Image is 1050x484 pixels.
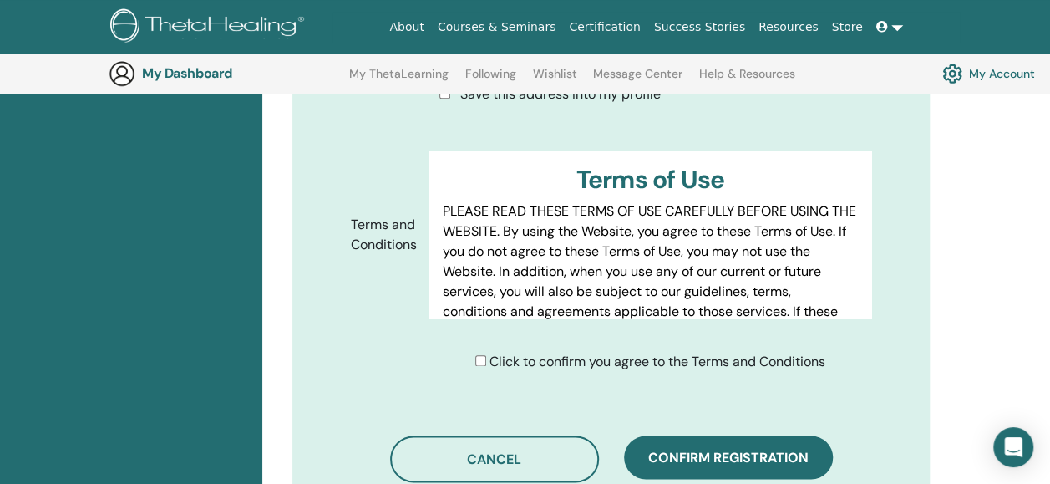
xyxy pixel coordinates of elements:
[489,353,825,370] span: Click to confirm you agree to the Terms and Conditions
[460,85,661,103] span: Save this address into my profile
[624,436,833,479] button: Confirm registration
[647,12,752,43] a: Success Stories
[533,67,577,94] a: Wishlist
[443,201,858,382] p: PLEASE READ THESE TERMS OF USE CAREFULLY BEFORE USING THE WEBSITE. By using the Website, you agre...
[390,436,599,482] button: Cancel
[109,60,135,87] img: generic-user-icon.jpg
[993,427,1033,467] div: Open Intercom Messenger
[338,209,429,261] label: Terms and Conditions
[383,12,430,43] a: About
[349,67,449,94] a: My ThetaLearning
[562,12,647,43] a: Certification
[593,67,682,94] a: Message Center
[942,59,1035,88] a: My Account
[699,67,795,94] a: Help & Resources
[431,12,563,43] a: Courses & Seminars
[648,449,809,466] span: Confirm registration
[752,12,825,43] a: Resources
[443,165,858,195] h3: Terms of Use
[142,65,309,81] h3: My Dashboard
[467,451,521,468] span: Cancel
[110,8,310,46] img: logo.png
[942,59,962,88] img: cog.svg
[825,12,870,43] a: Store
[465,67,516,94] a: Following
